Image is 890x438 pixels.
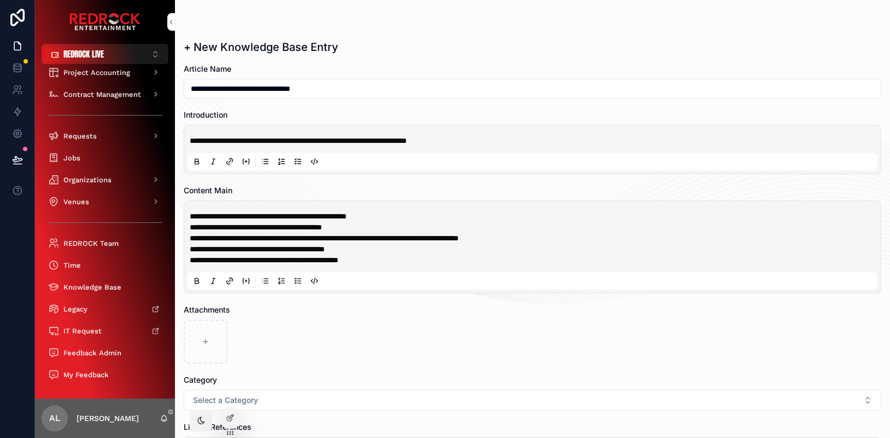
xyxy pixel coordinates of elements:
[63,261,81,270] span: Time
[77,413,139,424] p: [PERSON_NAME]
[184,390,881,411] button: Select Button
[63,131,97,141] span: Requests
[184,422,251,431] span: Links / References
[42,170,168,189] a: Organizations
[63,153,80,163] span: Jobs
[63,197,89,206] span: Venues
[42,192,168,211] a: Venues
[184,305,230,314] span: Attachments
[42,44,168,64] button: Select Button
[35,64,175,399] div: scrollable content
[63,175,112,185] span: Organizations
[42,321,168,341] a: IT Request
[193,395,258,406] span: Select a Category
[63,283,121,292] span: Knowledge Base
[63,326,102,336] span: IT Request
[184,375,217,384] span: Category
[42,84,168,104] a: Contract Management
[63,239,119,248] span: REDROCK Team
[63,48,104,60] span: REDROCK LIVE
[42,148,168,168] a: Jobs
[42,62,168,82] a: Project Accounting
[42,126,168,146] a: Requests
[63,348,121,358] span: Feedback Admin
[63,370,109,379] span: My Feedback
[63,90,141,99] span: Contract Management
[184,39,338,55] h1: + New Knowledge Base Entry
[42,255,168,275] a: Time
[69,13,140,31] img: App logo
[42,299,168,319] a: Legacy
[42,365,168,384] a: My Feedback
[63,304,87,314] span: Legacy
[184,110,227,119] span: Introduction
[42,343,168,362] a: Feedback Admin
[49,412,61,425] span: AL
[184,186,232,195] span: Content Main
[42,233,168,253] a: REDROCK Team
[184,64,231,73] span: Article Name
[63,68,130,77] span: Project Accounting
[42,277,168,297] a: Knowledge Base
